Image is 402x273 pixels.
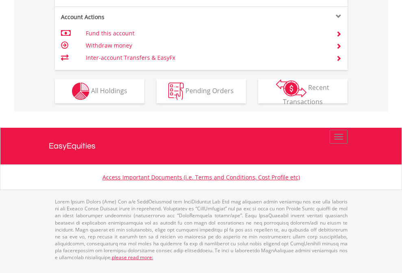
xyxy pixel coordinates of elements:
[91,86,127,95] span: All Holdings
[86,39,326,52] td: Withdraw money
[112,254,153,261] a: please read more:
[185,86,234,95] span: Pending Orders
[55,198,348,261] p: Lorem Ipsum Dolors (Ame) Con a/e SeddOeiusmod tem InciDiduntut Lab Etd mag aliquaen admin veniamq...
[156,79,246,103] button: Pending Orders
[276,79,306,97] img: transactions-zar-wht.png
[258,79,348,103] button: Recent Transactions
[168,83,184,100] img: pending_instructions-wht.png
[55,79,144,103] button: All Holdings
[86,27,326,39] td: Fund this account
[86,52,326,64] td: Inter-account Transfers & EasyFx
[55,13,201,21] div: Account Actions
[102,173,300,181] a: Access Important Documents (i.e. Terms and Conditions, Cost Profile etc)
[49,128,354,164] a: EasyEquities
[72,83,89,100] img: holdings-wht.png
